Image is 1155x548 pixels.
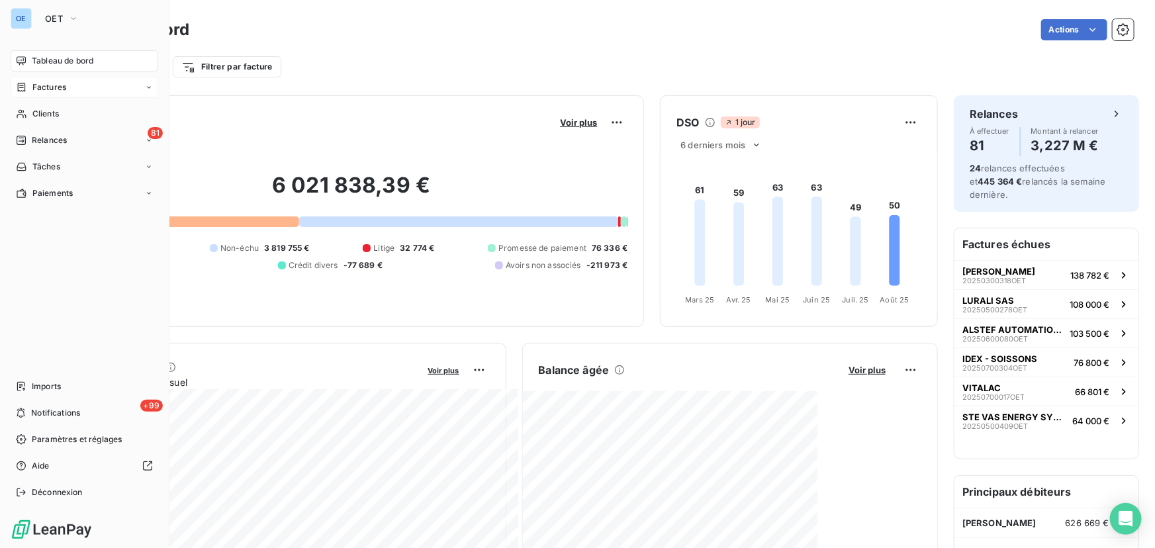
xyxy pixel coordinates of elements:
button: ALSTEF AUTOMATION S.A20250600080OET103 500 € [954,318,1138,347]
h6: Relances [970,106,1018,122]
a: Paiements [11,183,158,204]
h4: 3,227 M € [1031,135,1099,156]
span: 108 000 € [1070,299,1109,310]
button: [PERSON_NAME]20250300318OET138 782 € [954,260,1138,289]
span: 103 500 € [1070,328,1109,339]
span: VITALAC [962,383,1001,393]
span: Chiffre d'affaires mensuel [75,375,419,389]
span: Paiements [32,187,73,199]
span: 76 336 € [592,242,627,254]
a: Tableau de bord [11,50,158,71]
span: relances effectuées et relancés la semaine dernière. [970,163,1106,200]
div: OE [11,8,32,29]
span: 138 782 € [1070,270,1109,281]
span: Clients [32,108,59,120]
button: LURALI SAS20250500278OET108 000 € [954,289,1138,318]
span: OET [45,13,63,24]
span: 24 [970,163,981,173]
span: Notifications [31,407,80,419]
span: Litige [373,242,394,254]
span: Relances [32,134,67,146]
span: À effectuer [970,127,1009,135]
span: Déconnexion [32,486,83,498]
span: -211 973 € [586,259,628,271]
button: Voir plus [424,364,463,376]
span: LURALI SAS [962,295,1014,306]
a: Clients [11,103,158,124]
h6: Balance âgée [539,362,610,378]
span: 20250700017OET [962,393,1025,401]
span: 1 jour [721,116,760,128]
span: 32 774 € [400,242,434,254]
button: Actions [1041,19,1107,40]
span: Tâches [32,161,60,173]
img: Logo LeanPay [11,519,93,540]
a: Tâches [11,156,158,177]
tspan: Juin 25 [804,295,831,304]
span: Tableau de bord [32,55,93,67]
span: Paramètres et réglages [32,434,122,445]
h6: Factures échues [954,228,1138,260]
a: Imports [11,376,158,397]
span: IDEX - SOISSONS [962,353,1037,364]
tspan: Juil. 25 [843,295,869,304]
tspan: Mars 25 [686,295,715,304]
span: 66 801 € [1075,387,1109,397]
span: 445 364 € [978,176,1022,187]
span: Promesse de paiement [498,242,586,254]
span: [PERSON_NAME] [962,266,1035,277]
span: 6 derniers mois [680,140,745,150]
a: Paramètres et réglages [11,429,158,450]
span: +99 [140,400,163,412]
h6: Principaux débiteurs [954,476,1138,508]
h4: 81 [970,135,1009,156]
span: 3 819 755 € [264,242,310,254]
span: Montant à relancer [1031,127,1099,135]
span: Aide [32,460,50,472]
span: Voir plus [428,366,459,375]
span: Voir plus [560,117,597,128]
span: 626 669 € [1066,518,1109,528]
span: Crédit divers [289,259,338,271]
span: Avoirs non associés [506,259,581,271]
span: 20250700304OET [962,364,1027,372]
span: Non-échu [220,242,259,254]
tspan: Mai 25 [766,295,790,304]
span: 20250300318OET [962,277,1026,285]
button: VITALAC20250700017OET66 801 € [954,377,1138,406]
div: Open Intercom Messenger [1110,503,1142,535]
button: STE VAS ENERGY SYSTEMS GmbH20250500409OET64 000 € [954,406,1138,435]
span: ALSTEF AUTOMATION S.A [962,324,1064,335]
button: Voir plus [845,364,890,376]
a: 81Relances [11,130,158,151]
span: 20250600080OET [962,335,1028,343]
button: Filtrer par facture [173,56,281,77]
h6: DSO [676,114,699,130]
span: Factures [32,81,66,93]
span: 76 800 € [1074,357,1109,368]
span: [PERSON_NAME] [962,518,1037,528]
span: 64 000 € [1072,416,1109,426]
span: 20250500278OET [962,306,1027,314]
button: IDEX - SOISSONS20250700304OET76 800 € [954,347,1138,377]
span: 20250500409OET [962,422,1028,430]
a: Factures [11,77,158,98]
a: Aide [11,455,158,477]
span: 81 [148,127,163,139]
tspan: Avr. 25 [727,295,751,304]
h2: 6 021 838,39 € [75,172,627,212]
button: Voir plus [556,116,601,128]
span: Imports [32,381,61,392]
tspan: Août 25 [880,295,909,304]
span: -77 689 € [344,259,383,271]
span: STE VAS ENERGY SYSTEMS GmbH [962,412,1067,422]
span: Voir plus [849,365,886,375]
